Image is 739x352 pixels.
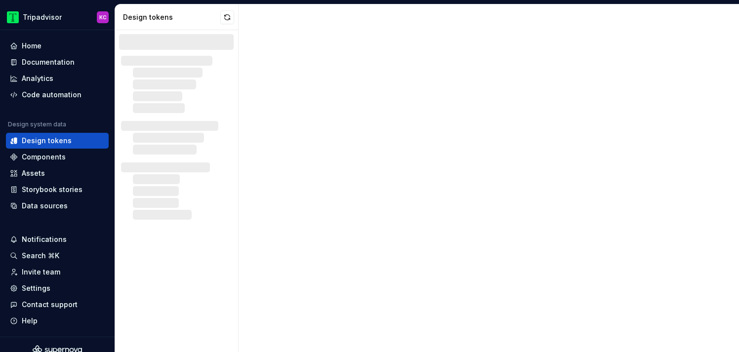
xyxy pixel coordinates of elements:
div: Code automation [22,90,82,100]
button: Contact support [6,297,109,313]
div: Analytics [22,74,53,83]
div: Notifications [22,235,67,244]
div: Design tokens [123,12,220,22]
a: Storybook stories [6,182,109,197]
div: Invite team [22,267,60,277]
div: Settings [22,283,50,293]
a: Components [6,149,109,165]
a: Design tokens [6,133,109,149]
div: Design tokens [22,136,72,146]
button: Search ⌘K [6,248,109,264]
a: Settings [6,280,109,296]
div: Home [22,41,41,51]
div: Components [22,152,66,162]
img: 0ed0e8b8-9446-497d-bad0-376821b19aa5.png [7,11,19,23]
div: Assets [22,168,45,178]
button: Notifications [6,232,109,247]
button: TripadvisorKC [2,6,113,28]
a: Analytics [6,71,109,86]
div: Help [22,316,38,326]
div: Search ⌘K [22,251,59,261]
div: Contact support [22,300,78,310]
div: Tripadvisor [23,12,62,22]
a: Assets [6,165,109,181]
div: Data sources [22,201,68,211]
a: Home [6,38,109,54]
a: Code automation [6,87,109,103]
div: KC [99,13,107,21]
a: Documentation [6,54,109,70]
a: Invite team [6,264,109,280]
div: Documentation [22,57,75,67]
a: Data sources [6,198,109,214]
button: Help [6,313,109,329]
div: Storybook stories [22,185,82,195]
div: Design system data [8,120,66,128]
